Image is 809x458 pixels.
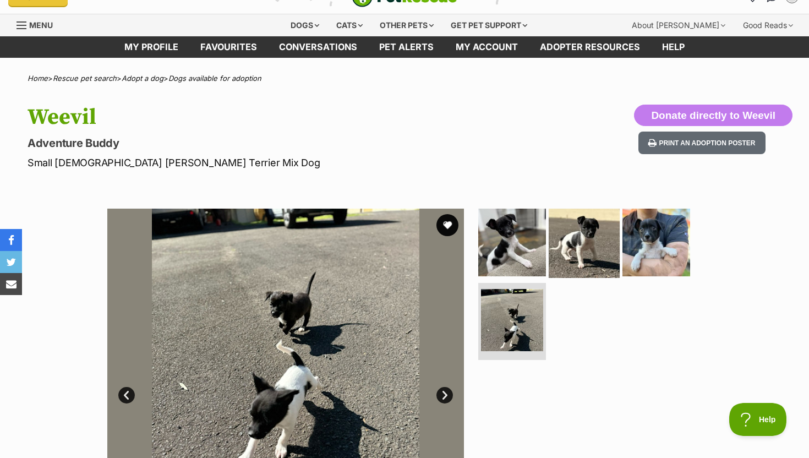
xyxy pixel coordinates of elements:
div: About [PERSON_NAME] [624,14,733,36]
button: Donate directly to Weevil [634,105,792,127]
a: Favourites [189,36,268,58]
a: Rescue pet search [53,74,117,83]
p: Small [DEMOGRAPHIC_DATA] [PERSON_NAME] Terrier Mix Dog [28,155,493,170]
p: Adventure Buddy [28,135,493,151]
a: Adopt a dog [122,74,163,83]
img: Photo of Weevil [478,209,546,276]
a: Pet alerts [368,36,445,58]
iframe: Help Scout Beacon - Open [729,403,787,436]
span: Menu [29,20,53,30]
h1: Weevil [28,105,493,130]
a: My account [445,36,529,58]
img: Photo of Weevil [549,206,620,277]
div: Dogs [283,14,327,36]
a: Next [436,387,453,404]
a: Prev [118,387,135,404]
a: Adopter resources [529,36,651,58]
button: favourite [436,214,458,236]
a: Help [651,36,696,58]
a: My profile [113,36,189,58]
div: Other pets [372,14,441,36]
a: Home [28,74,48,83]
div: Cats [329,14,370,36]
a: Menu [17,14,61,34]
a: Dogs available for adoption [168,74,261,83]
img: Photo of Weevil [622,209,690,276]
a: conversations [268,36,368,58]
button: Print an adoption poster [638,132,765,154]
img: Photo of Weevil [481,289,543,351]
div: Good Reads [735,14,801,36]
div: Get pet support [443,14,535,36]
